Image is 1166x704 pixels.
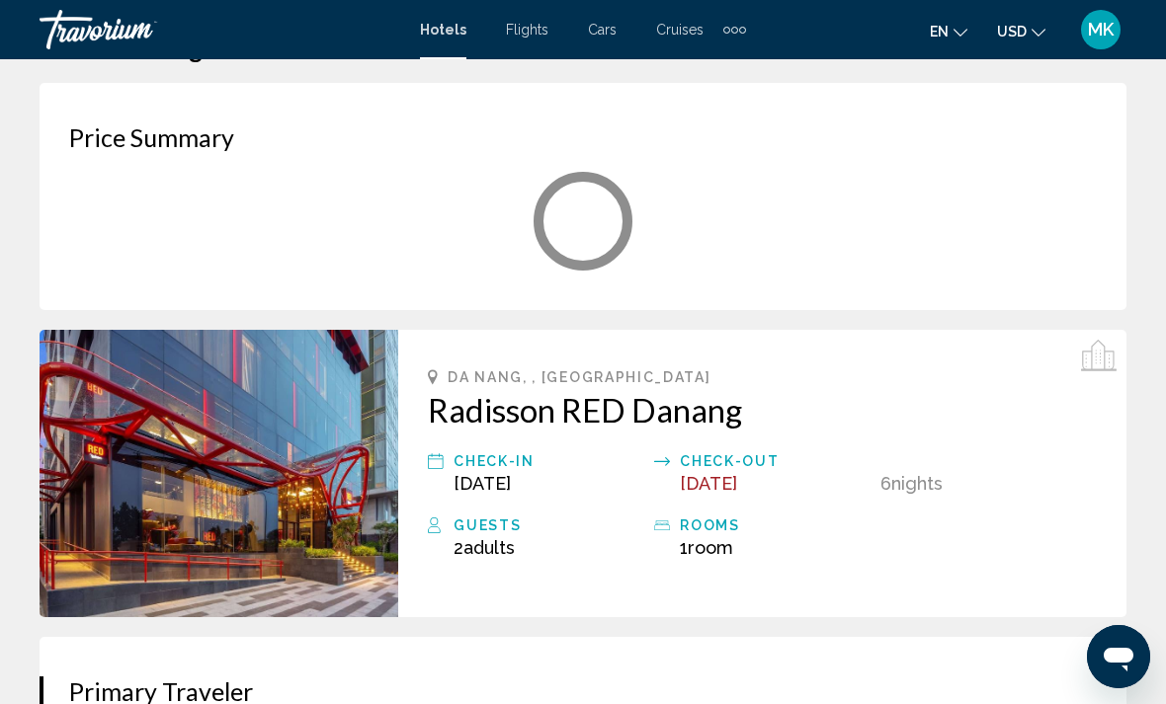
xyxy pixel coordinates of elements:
[506,22,548,38] a: Flights
[40,10,400,49] a: Travorium
[448,369,710,385] span: Da Nang, , [GEOGRAPHIC_DATA]
[680,513,871,537] div: rooms
[463,537,515,558] span: Adults
[454,449,644,473] div: Check-in
[1087,625,1150,688] iframe: Кнопка запуска окна обмена сообщениями
[680,473,737,494] span: [DATE]
[1088,20,1114,39] span: MK
[454,473,511,494] span: [DATE]
[997,24,1027,39] span: USD
[69,122,1097,152] h3: Price Summary
[997,17,1045,45] button: Change currency
[880,473,891,494] span: 6
[420,22,466,38] a: Hotels
[723,14,746,45] button: Extra navigation items
[1075,9,1126,50] button: User Menu
[656,22,704,38] a: Cruises
[454,513,644,537] div: Guests
[454,537,515,558] span: 2
[428,390,1097,430] a: Radisson RED Danang
[680,449,871,473] div: Check-out
[930,24,949,39] span: en
[688,537,733,558] span: Room
[588,22,617,38] a: Cars
[930,17,967,45] button: Change language
[680,537,733,558] span: 1
[891,473,943,494] span: Nights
